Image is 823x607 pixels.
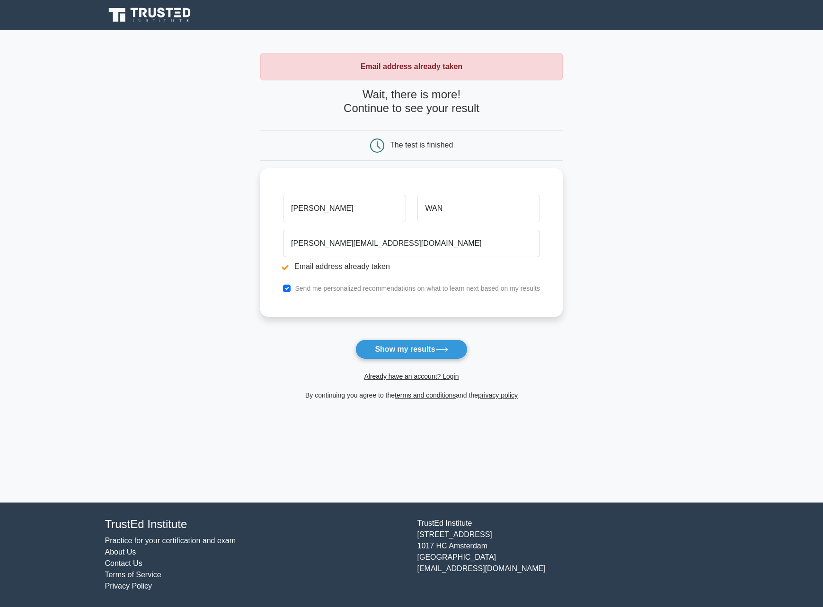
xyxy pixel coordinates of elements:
strong: Email address already taken [361,62,462,70]
input: Last name [417,195,540,222]
a: Terms of Service [105,571,161,579]
a: Contact Us [105,559,142,567]
div: By continuing you agree to the and the [255,390,568,401]
a: About Us [105,548,136,556]
input: First name [283,195,406,222]
h4: TrustEd Institute [105,518,406,531]
div: TrustEd Institute [STREET_ADDRESS] 1017 HC Amsterdam [GEOGRAPHIC_DATA] [EMAIL_ADDRESS][DOMAIN_NAME] [412,518,724,592]
label: Send me personalized recommendations on what to learn next based on my results [295,285,540,292]
h4: Wait, there is more! Continue to see your result [260,88,563,115]
button: Show my results [355,339,467,359]
a: privacy policy [478,391,518,399]
input: Email [283,230,540,257]
a: Practice for your certification and exam [105,537,236,545]
a: Already have an account? Login [364,373,459,380]
a: Privacy Policy [105,582,152,590]
a: terms and conditions [395,391,456,399]
div: The test is finished [390,141,453,149]
li: Email address already taken [283,261,540,272]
